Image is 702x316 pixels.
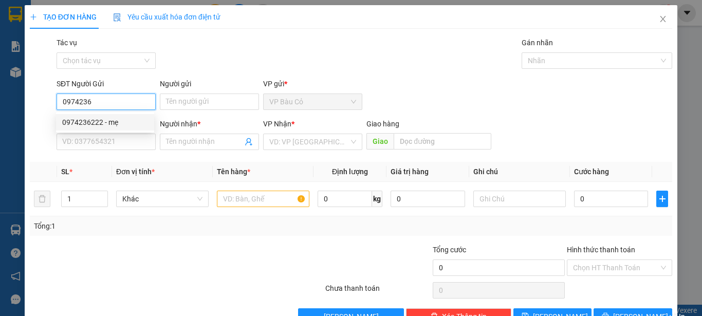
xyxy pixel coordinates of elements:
input: Dọc đường [394,133,491,150]
span: TẠO ĐƠN HÀNG [30,13,97,21]
label: Gán nhãn [522,39,553,47]
input: Ghi Chú [473,191,566,207]
span: Định lượng [332,168,368,176]
th: Ghi chú [469,162,570,182]
span: Giao [366,133,394,150]
div: thư [99,33,182,46]
button: delete [34,191,50,207]
div: 30.000 [8,66,94,79]
span: Cước hàng [574,168,609,176]
div: VP Bàu Cỏ [9,9,92,21]
input: 0 [391,191,465,207]
div: SĐT Người Gửi [57,78,156,89]
div: VP gửi [263,78,362,89]
span: user-add [245,138,253,146]
span: close [659,15,667,23]
div: Lý Thường Kiệt [99,9,182,33]
div: 0787854134 [99,46,182,60]
span: SL [61,168,69,176]
img: icon [113,13,121,22]
span: VP Nhận [263,120,291,128]
span: Tổng cước [433,246,466,254]
div: sương [9,21,92,33]
div: Tổng: 1 [34,220,272,232]
span: plus [30,13,37,21]
button: Close [649,5,677,34]
button: plus [656,191,668,207]
span: plus [657,195,668,203]
input: VD: Bàn, Ghế [217,191,309,207]
span: CR : [8,67,24,78]
label: Tác vụ [57,39,77,47]
span: Giao hàng [366,120,399,128]
div: Chưa thanh toán [324,283,432,301]
span: kg [372,191,382,207]
label: Hình thức thanh toán [567,246,635,254]
div: 0974236222 - mẹ [56,114,154,131]
span: Khác [122,191,202,207]
span: VP Bàu Cỏ [269,94,356,109]
span: Gửi: [9,10,25,21]
div: Người nhận [160,118,259,129]
span: Giá trị hàng [391,168,429,176]
span: Yêu cầu xuất hóa đơn điện tử [113,13,220,21]
div: 0974236222 - mẹ [62,117,148,128]
div: Người gửi [160,78,259,89]
span: Nhận: [99,10,123,21]
span: Đơn vị tính [116,168,155,176]
div: 0382399026 [9,33,92,48]
span: Tên hàng [217,168,250,176]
